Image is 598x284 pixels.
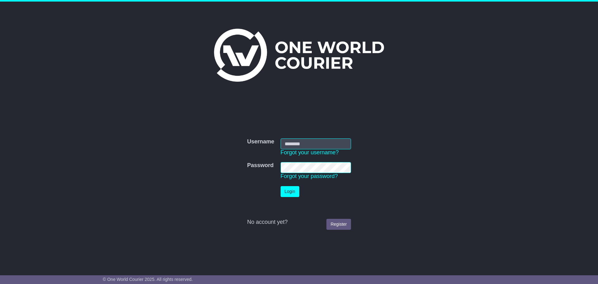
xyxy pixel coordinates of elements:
a: Forgot your password? [281,173,338,179]
span: © One World Courier 2025. All rights reserved. [103,277,193,282]
label: Password [247,162,273,169]
img: One World [214,29,384,82]
button: Login [281,186,299,197]
a: Register [326,219,351,230]
div: No account yet? [247,219,351,226]
a: Forgot your username? [281,149,339,156]
label: Username [247,138,274,145]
